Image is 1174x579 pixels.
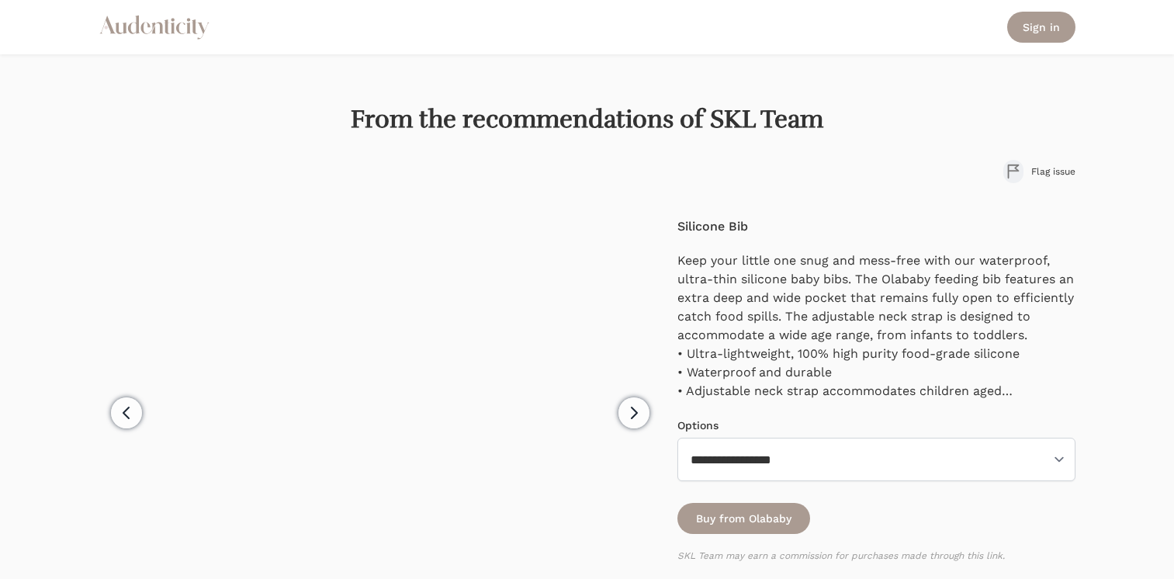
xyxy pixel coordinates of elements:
h1: From the recommendations of SKL Team [99,104,1075,135]
p: • Waterproof and durable [677,363,1075,382]
p: • Adjustable neck strap accommodates children aged [DEMOGRAPHIC_DATA] months and up [677,382,1075,400]
p: Keep your little one snug and mess-free with our waterproof, ultra-thin silicone baby bibs. The O... [677,251,1075,345]
p: • Ultra-lightweight, 100% high purity food-grade silicone [677,345,1075,363]
a: Sign in [1007,12,1075,43]
a: Buy from Olababy [677,503,810,534]
p: SKL Team may earn a commission for purchases made through this link. [677,550,1075,562]
button: Flag issue [1003,160,1075,183]
span: Flag issue [1031,165,1075,178]
h4: Silicone Bib [677,217,1075,236]
label: Options [677,419,719,432]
